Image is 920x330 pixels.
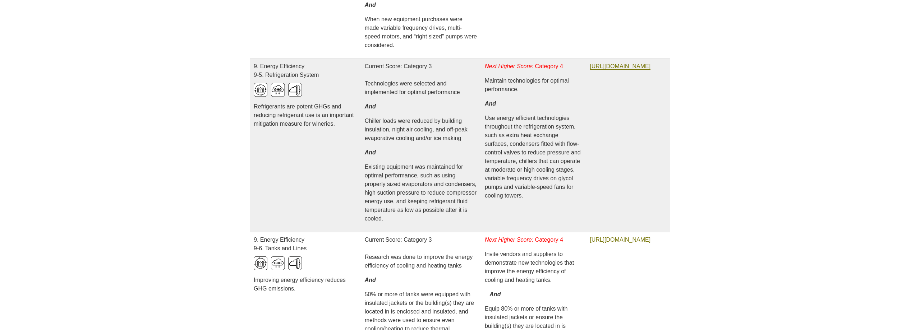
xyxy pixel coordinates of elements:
p: Maintain technologies for optimal performance. [485,76,582,94]
img: 1-ClimateSmartSWPIcon38x38.png [271,83,285,97]
img: HighImpactPracticeSWPIcon38x38.png [254,256,267,270]
a: [URL][DOMAIN_NAME] [590,237,650,243]
em: And [485,101,496,107]
span: Technologies were selected and implemented for optimal performance [365,80,460,95]
img: HighImpactPracticeSWPIcon38x38.png [254,83,267,97]
img: Climate-Smart-Hot-Spot-Thermometer-SWP-Online-System-Icon-38x38.png [288,83,302,97]
p: Improving energy efficiency reduces GHG emissions. [254,276,357,293]
img: 1-ClimateSmartSWPIcon38x38.png [271,256,285,270]
span: Research was done to improve the energy efficiency of cooling and heating tanks [365,254,473,269]
td: 9. Energy Efficiency 9-5. Refrigeration System [250,59,361,232]
strong: And [365,277,376,283]
span: Category 4 [485,63,563,69]
em: And [489,291,501,297]
span: When new equipment purchases were made variable frequency drives, multi-speed motors, and “right ... [365,16,477,48]
em: Next Higher Score: [485,63,533,69]
strong: And [365,103,376,110]
span: Existing equipment was maintained for optimal performance, such as using properly sized evaporato... [365,164,477,222]
p: Refrigerants are potent GHGs and reducing refrigerant use is an important mitigation measure for ... [254,102,357,128]
span: And [365,149,376,155]
span: Category 4 [485,237,563,243]
a: [URL][DOMAIN_NAME] [590,63,650,70]
img: Climate-Smart-Hot-Spot-Thermometer-SWP-Online-System-Icon-38x38.png [288,256,302,270]
p: Use energy efficient technologies throughout the refrigeration system, such as extra heat exchang... [485,114,582,200]
p: Invite vendors and suppliers to demonstrate new technologies that improve the energy efficiency o... [485,250,582,284]
span: And [365,2,376,8]
span: Chiller loads were reduced by building insulation, night air cooling, and off-peak evaporative co... [365,118,468,141]
em: Next Higher Score: [485,237,533,243]
td: Current Score: Category 3 [361,59,481,232]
